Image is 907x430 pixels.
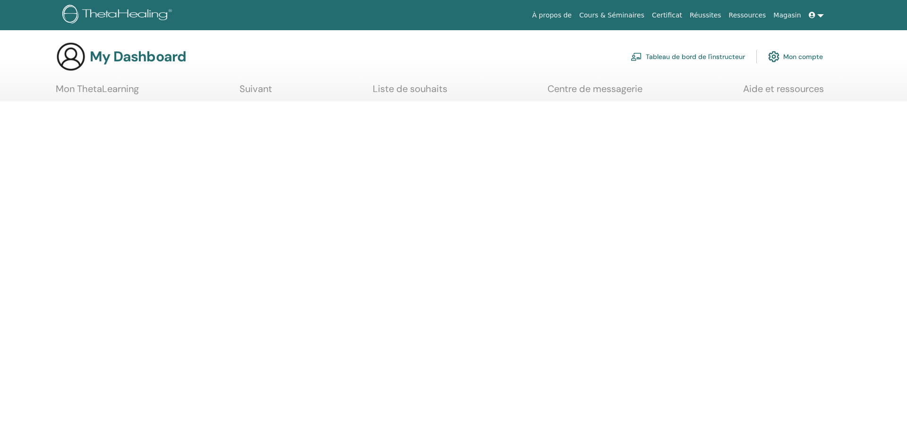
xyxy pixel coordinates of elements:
a: Liste de souhaits [373,83,447,101]
a: Magasin [770,7,804,24]
a: Centre de messagerie [548,83,642,101]
img: cog.svg [768,49,779,65]
a: Certificat [648,7,686,24]
h3: My Dashboard [90,48,186,65]
a: Tableau de bord de l'instructeur [631,46,745,67]
img: logo.png [62,5,175,26]
a: Aide et ressources [743,83,824,101]
a: Suivant [240,83,272,101]
a: Réussites [686,7,725,24]
img: generic-user-icon.jpg [56,42,86,72]
img: chalkboard-teacher.svg [631,52,642,61]
a: Ressources [725,7,770,24]
a: Mon ThetaLearning [56,83,139,101]
a: Mon compte [768,46,823,67]
a: Cours & Séminaires [575,7,648,24]
a: À propos de [529,7,576,24]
